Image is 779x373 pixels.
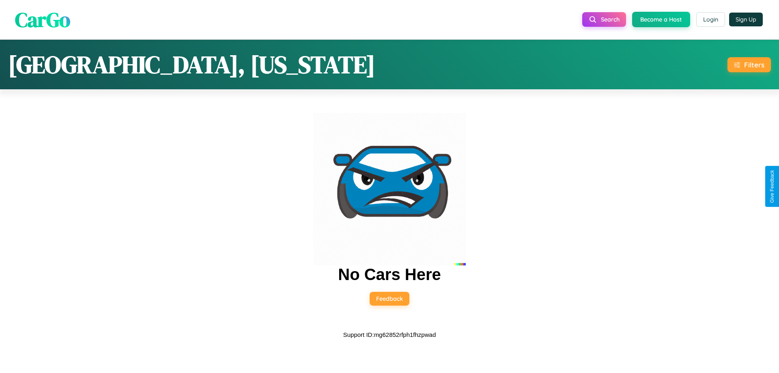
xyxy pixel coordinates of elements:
div: Give Feedback [769,170,775,203]
button: Sign Up [729,13,763,26]
button: Filters [727,57,771,72]
button: Search [582,12,626,27]
button: Become a Host [632,12,690,27]
button: Login [696,12,725,27]
h2: No Cars Here [338,265,441,284]
div: Filters [744,60,764,69]
img: car [313,113,466,265]
p: Support ID: mg62852rfph1fhzpwad [343,329,436,340]
button: Feedback [370,292,409,306]
h1: [GEOGRAPHIC_DATA], [US_STATE] [8,48,375,81]
span: Search [601,16,620,23]
span: CarGo [15,5,70,33]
